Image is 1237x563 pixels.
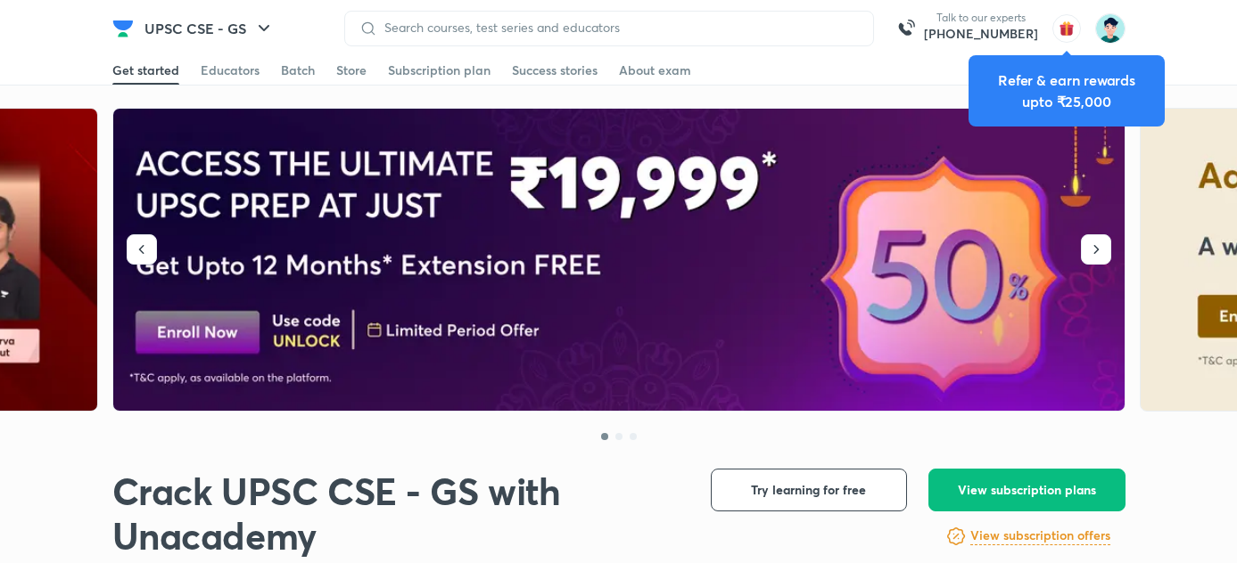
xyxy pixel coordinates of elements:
a: View subscription offers [970,526,1110,547]
img: avatar [1052,14,1081,43]
a: Batch [281,56,315,85]
img: Shamas Khan [1095,13,1126,44]
a: [PHONE_NUMBER] [924,25,1038,43]
span: Try learning for free [751,481,866,499]
h1: Crack UPSC CSE - GS with Unacademy [112,469,682,558]
div: Educators [201,61,260,79]
img: call-us [888,11,924,46]
div: Batch [281,61,315,79]
a: Store [336,56,367,85]
div: Store [336,61,367,79]
img: Company Logo [112,18,134,39]
div: Subscription plan [388,61,491,79]
input: Search courses, test series and educators [377,20,859,35]
span: View subscription plans [958,481,1096,499]
button: View subscription plans [928,469,1126,511]
div: Get started [112,61,179,79]
p: Talk to our experts [924,11,1038,25]
h6: View subscription offers [970,526,1110,545]
div: About exam [619,61,691,79]
a: Success stories [512,56,598,85]
div: Refer & earn rewards upto ₹25,000 [983,69,1150,112]
a: Educators [201,56,260,85]
a: Get started [112,56,179,85]
a: Subscription plan [388,56,491,85]
div: Success stories [512,61,598,79]
a: About exam [619,56,691,85]
button: UPSC CSE - GS [134,11,285,46]
button: Try learning for free [711,469,907,511]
